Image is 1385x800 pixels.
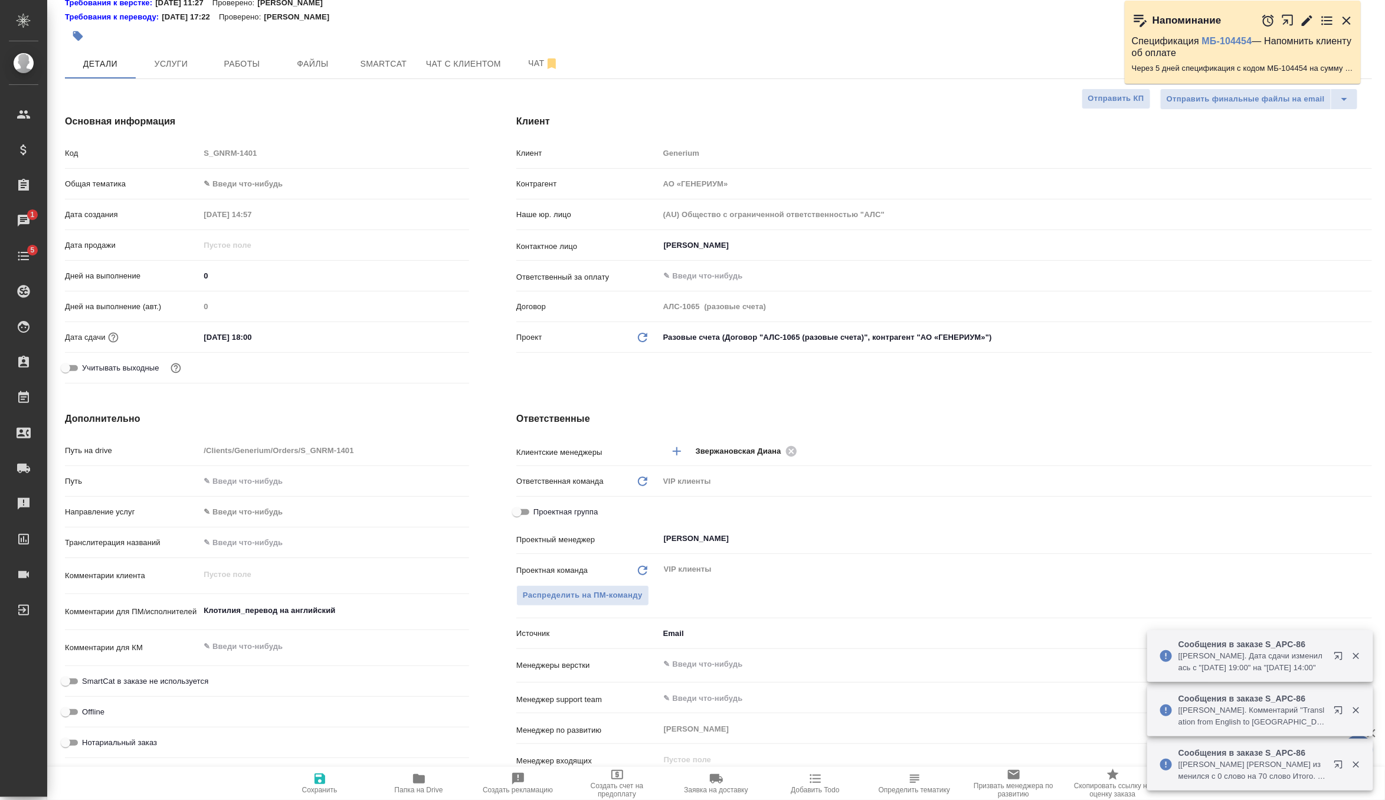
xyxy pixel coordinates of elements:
span: Отправить КП [1088,92,1144,106]
p: [[PERSON_NAME]. Дата сдачи изменилась с "[DATE] 19:00" на "[DATE] 14:00" [1178,650,1326,674]
p: Менеджеры верстки [516,660,659,671]
p: Контрагент [516,178,659,190]
h4: Клиент [516,114,1372,129]
span: Проектная группа [533,506,598,518]
p: Путь [65,476,199,487]
input: ✎ Введи что-нибудь [663,269,1329,283]
button: Добавить тэг [65,23,91,49]
p: Клиент [516,147,659,159]
input: Пустое поле [659,298,1372,315]
span: Папка на Drive [395,786,443,794]
p: Менеджер входящих [516,755,659,767]
button: Открыть в новой вкладке [1281,8,1295,33]
p: Комментарии для КМ [65,642,199,654]
button: Закрыть [1344,651,1368,661]
p: Направление услуг [65,506,199,518]
p: Договор [516,301,659,313]
input: Пустое поле [659,206,1372,223]
button: Распределить на ПМ-команду [516,585,649,606]
input: ✎ Введи что-нибудь [199,473,469,490]
div: Звержановская Диана [696,444,801,458]
h4: Основная информация [65,114,469,129]
button: Добавить менеджера [663,437,691,465]
p: Сообщения в заказе S_APC-86 [1178,693,1326,704]
button: Определить тематику [865,767,964,800]
p: Источник [516,628,659,640]
input: Пустое поле [663,752,1344,766]
button: Перейти в todo [1320,14,1334,28]
p: [[PERSON_NAME]. Комментарий "Translation from English to [GEOGRAPHIC_DATA]. Please provide “long”... [1178,704,1326,728]
p: Дата продажи [65,240,199,251]
svg: Отписаться [545,57,559,71]
button: Закрыть [1344,705,1368,716]
div: split button [1160,88,1358,110]
p: Комментарии клиента [65,570,199,582]
div: ✎ Введи что-нибудь [199,502,469,522]
button: Open [1366,537,1368,540]
button: Создать счет на предоплату [568,767,667,800]
div: ✎ Введи что-нибудь [204,506,455,518]
button: Призвать менеджера по развитию [964,767,1063,800]
button: Выбери, если сб и вс нужно считать рабочими днями для выполнения заказа. [168,360,184,376]
p: Менеджер по развитию [516,724,659,736]
a: 1 [3,206,44,235]
p: Спецификация — Напомнить клиенту об оплате [1132,35,1354,59]
span: Offline [82,706,104,718]
a: МБ-104454 [1202,36,1252,46]
span: Отправить финальные файлы на email [1167,93,1325,106]
p: Наше юр. лицо [516,209,659,221]
input: Пустое поле [659,145,1372,162]
span: SmartCat в заказе не используется [82,676,208,687]
input: Пустое поле [199,298,469,315]
p: Ответственная команда [516,476,604,487]
span: В заказе уже есть ответственный ПМ или ПМ группа [516,585,649,606]
input: ✎ Введи что-нибудь [199,329,303,346]
p: [DATE] 17:22 [162,11,219,23]
button: Закрыть [1340,14,1354,28]
a: Требования к переводу: [65,11,162,23]
input: Пустое поле [659,175,1372,192]
p: Путь на drive [65,445,199,457]
p: Ответственный за оплату [516,271,659,283]
button: Отложить [1261,14,1275,28]
p: Через 5 дней спецификация с кодом МБ-104454 на сумму 1831722.1800000002 RUB будет просрочена [1132,63,1354,74]
button: Заявка на доставку [667,767,766,800]
p: [[PERSON_NAME] [PERSON_NAME] изменился с 0 слово на 70 слово Итого. Было: 0 USD. Стало: 0 USD [1178,759,1326,782]
button: Создать рекламацию [469,767,568,800]
span: 5 [23,244,41,256]
p: Менеджер support team [516,694,659,706]
span: Файлы [284,57,341,71]
span: Чат [515,56,572,71]
span: Услуги [143,57,199,71]
button: Редактировать [1300,14,1314,28]
input: Пустое поле [199,237,303,254]
h4: Ответственные [516,412,1372,426]
p: Проверено: [219,11,264,23]
span: Распределить на ПМ-команду [523,589,643,602]
p: Дата сдачи [65,332,106,343]
a: 5 [3,241,44,271]
input: Пустое поле [199,206,303,223]
p: Дата создания [65,209,199,221]
input: ✎ Введи что-нибудь [199,534,469,551]
button: Если добавить услуги и заполнить их объемом, то дата рассчитается автоматически [106,330,121,345]
div: ✎ Введи что-нибудь [199,174,469,194]
span: Учитывать выходные [82,362,159,374]
textarea: Клотилия_перевод на английский [199,601,469,621]
span: Работы [214,57,270,71]
p: Дней на выполнение (авт.) [65,301,199,313]
input: ✎ Введи что-нибудь [199,267,469,284]
span: Сохранить [302,786,338,794]
h4: Дополнительно [65,412,469,426]
button: Отправить КП [1082,88,1151,109]
input: Пустое поле [199,145,469,162]
button: Закрыть [1344,759,1368,770]
span: Детали [72,57,129,71]
p: Транслитерация названий [65,537,199,549]
p: Код [65,147,199,159]
p: [PERSON_NAME] [264,11,338,23]
span: Smartcat [355,57,412,71]
span: Нотариальный заказ [82,737,157,749]
button: Открыть в новой вкладке [1327,699,1355,727]
p: Комментарии для ПМ/исполнителей [65,606,199,618]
